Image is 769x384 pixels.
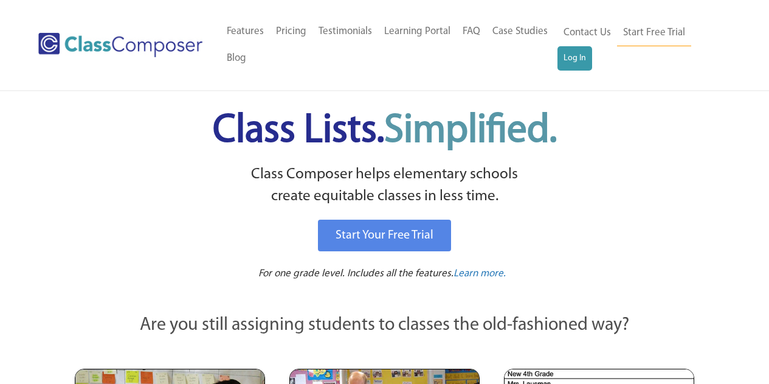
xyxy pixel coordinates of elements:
a: Start Free Trial [617,19,691,47]
a: Testimonials [312,18,378,45]
img: Class Composer [38,33,202,57]
a: Case Studies [486,18,554,45]
a: Learn more. [453,267,506,282]
span: For one grade level. Includes all the features. [258,268,453,279]
a: FAQ [457,18,486,45]
a: Pricing [270,18,312,45]
p: Class Composer helps elementary schools create equitable classes in less time. [73,164,697,208]
a: Learning Portal [378,18,457,45]
a: Blog [221,45,252,72]
a: Start Your Free Trial [318,220,451,251]
a: Features [221,18,270,45]
span: Start Your Free Trial [336,229,433,242]
span: Simplified. [384,111,557,151]
a: Log In [557,46,592,71]
span: Class Lists. [213,111,557,151]
p: Are you still assigning students to classes the old-fashioned way? [75,312,695,339]
nav: Header Menu [557,19,722,71]
nav: Header Menu [221,18,557,72]
a: Contact Us [557,19,617,46]
span: Learn more. [453,268,506,279]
